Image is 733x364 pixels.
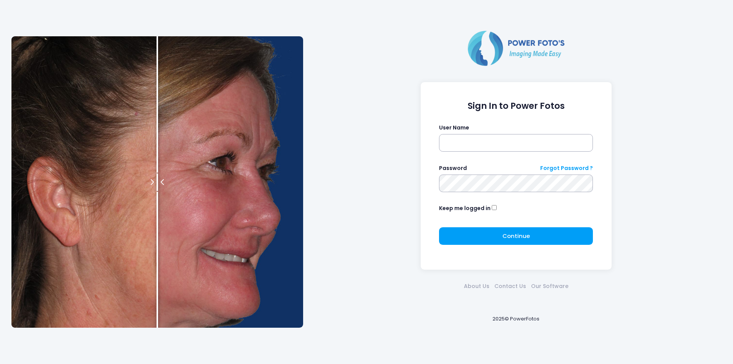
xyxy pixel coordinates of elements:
[502,232,530,240] span: Continue
[439,204,491,212] label: Keep me logged in
[465,29,568,67] img: Logo
[492,282,528,290] a: Contact Us
[439,164,467,172] label: Password
[439,227,593,245] button: Continue
[310,303,722,335] div: 2025© PowerFotos
[461,282,492,290] a: About Us
[540,164,593,172] a: Forgot Password ?
[528,282,571,290] a: Our Software
[439,101,593,111] h1: Sign In to Power Fotos
[439,124,469,132] label: User Name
